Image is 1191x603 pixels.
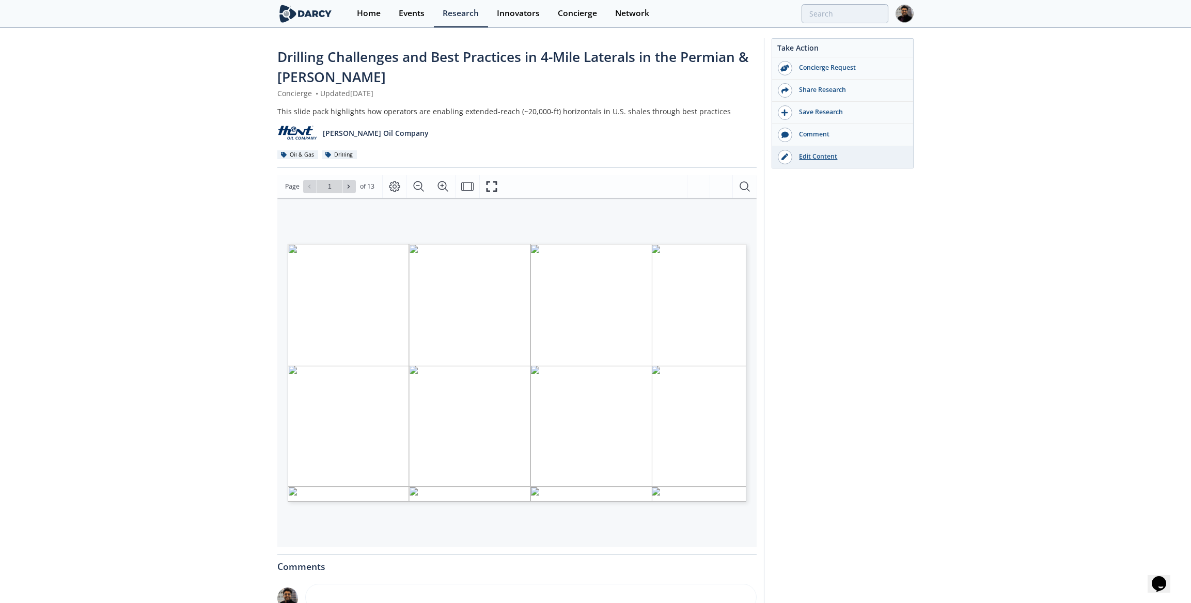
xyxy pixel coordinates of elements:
[792,152,908,161] div: Edit Content
[1148,562,1181,593] iframe: chat widget
[443,9,479,18] div: Research
[615,9,649,18] div: Network
[277,5,334,23] img: logo-wide.svg
[802,4,888,23] input: Advanced Search
[277,48,748,86] span: Drilling Challenges and Best Practices in 4-Mile Laterals in the Permian & [PERSON_NAME]
[792,130,908,139] div: Comment
[497,9,540,18] div: Innovators
[277,106,757,117] div: This slide pack highlights how operators are enabling extended-reach (~20,000-ft) horizontals in ...
[792,85,908,95] div: Share Research
[399,9,425,18] div: Events
[357,9,381,18] div: Home
[277,150,318,160] div: Oil & Gas
[558,9,597,18] div: Concierge
[792,63,908,72] div: Concierge Request
[322,150,357,160] div: Drilling
[772,146,913,168] a: Edit Content
[896,5,914,23] img: Profile
[277,555,757,571] div: Comments
[323,128,429,138] p: [PERSON_NAME] Oil Company
[277,88,757,99] div: Concierge Updated [DATE]
[772,42,913,57] div: Take Action
[792,107,908,117] div: Save Research
[314,88,320,98] span: •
